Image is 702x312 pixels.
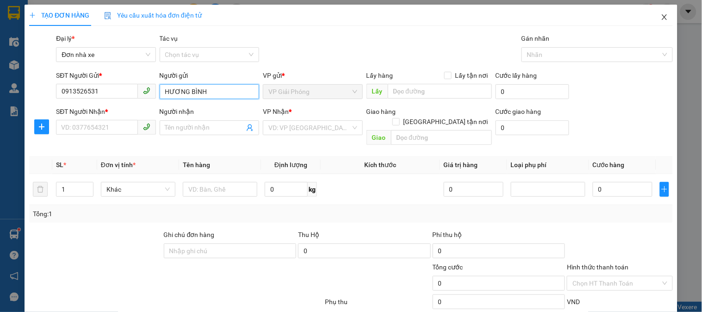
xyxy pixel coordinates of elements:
input: Ghi chú đơn hàng [164,243,297,258]
span: user-add [246,124,254,131]
th: Loại phụ phí [507,156,589,174]
input: Cước giao hàng [496,120,570,135]
span: Thu Hộ [298,231,319,238]
span: Tên hàng [183,161,210,168]
span: Lấy hàng [367,72,393,79]
span: Yêu cầu xuất hóa đơn điện tử [104,12,202,19]
span: VP Nhận [263,108,289,115]
div: SĐT Người Nhận [56,106,155,117]
span: Tổng cước [433,263,463,271]
span: plus [35,123,49,131]
label: Hình thức thanh toán [567,263,628,271]
span: Giao hàng [367,108,396,115]
span: Lấy [367,84,388,99]
img: icon [104,12,112,19]
span: Đơn vị tính [101,161,136,168]
strong: : [DOMAIN_NAME] [94,48,176,56]
span: SL [56,161,63,168]
div: Người gửi [160,70,259,81]
input: VD: Bàn, Ghế [183,182,257,197]
span: kg [308,182,317,197]
button: plus [660,182,669,197]
span: Cước hàng [593,161,625,168]
span: Lấy tận nơi [452,70,492,81]
span: VP Giải Phóng [268,85,357,99]
span: close [661,13,668,21]
span: Giao [367,130,391,145]
div: Người nhận [160,106,259,117]
input: 0 [444,182,503,197]
span: Kích thước [364,161,396,168]
div: Phí thu hộ [433,230,565,243]
strong: CÔNG TY TNHH VĨNH QUANG [72,16,198,25]
label: Gán nhãn [522,35,550,42]
span: Định lượng [274,161,307,168]
span: VND [567,298,580,306]
span: Website [94,49,116,56]
div: VP gửi [263,70,362,81]
span: plus [29,12,36,19]
label: Tác vụ [160,35,178,42]
span: Giá trị hàng [444,161,478,168]
input: Dọc đường [391,130,492,145]
input: Cước lấy hàng [496,84,570,99]
label: Cước giao hàng [496,108,541,115]
strong: Hotline : 0889 23 23 23 [105,39,165,46]
span: Đại lý [56,35,75,42]
button: Close [652,5,677,31]
span: Đơn nhà xe [62,48,150,62]
div: Tổng: 1 [33,209,272,219]
label: Ghi chú đơn hàng [164,231,215,238]
label: Cước lấy hàng [496,72,537,79]
button: plus [34,119,49,134]
input: Dọc đường [388,84,492,99]
span: [GEOGRAPHIC_DATA] tận nơi [400,117,492,127]
span: TẠO ĐƠN HÀNG [29,12,89,19]
div: SĐT Người Gửi [56,70,155,81]
img: logo [10,14,54,58]
span: plus [660,186,669,193]
span: Khác [106,182,170,196]
span: phone [143,123,150,131]
strong: PHIẾU GỬI HÀNG [98,27,173,37]
span: phone [143,87,150,94]
button: delete [33,182,48,197]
